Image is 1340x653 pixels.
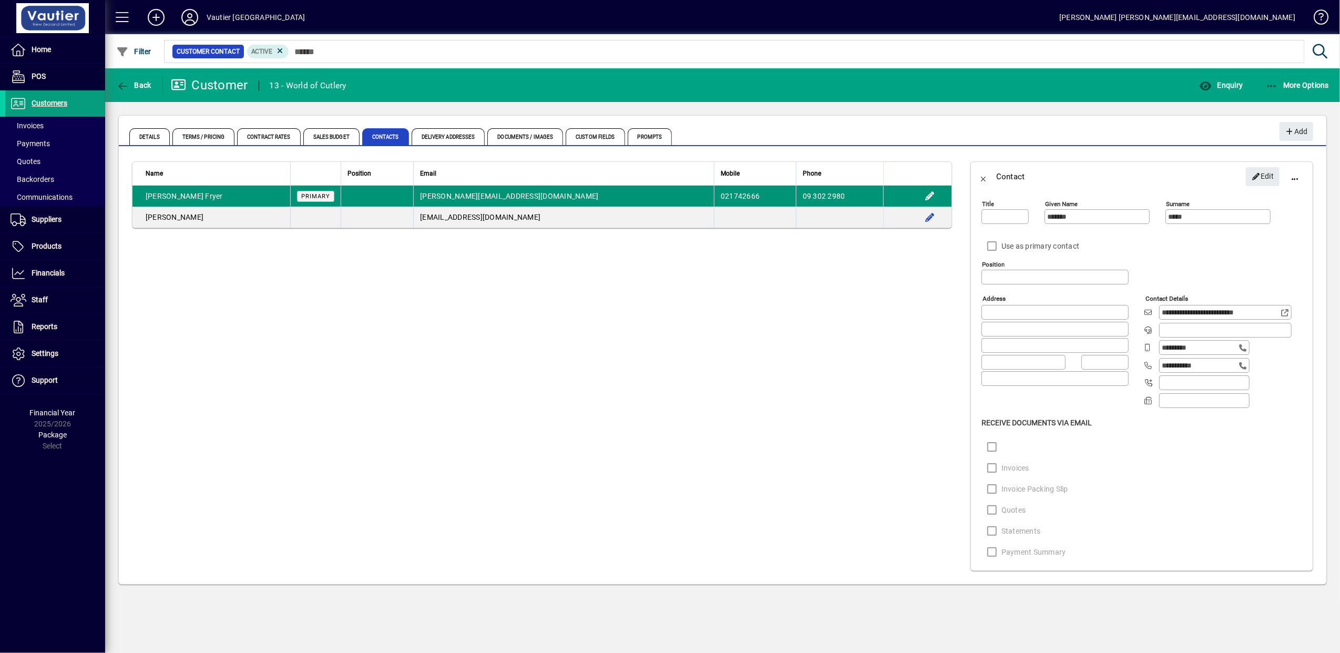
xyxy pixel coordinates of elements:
span: Package [38,431,67,439]
span: Delivery Addresses [412,128,485,145]
a: POS [5,64,105,90]
span: 09 302 2980 [803,192,845,200]
span: Edit [1252,168,1274,185]
span: Reports [32,322,57,331]
app-page-header-button: Back [105,76,163,95]
button: Enquiry [1196,76,1245,95]
span: Financials [32,269,65,277]
span: [EMAIL_ADDRESS][DOMAIN_NAME] [420,213,540,221]
span: Add [1285,123,1307,140]
span: Terms / Pricing [172,128,235,145]
button: Add [1280,122,1313,141]
span: 021742666 [721,192,760,200]
span: Active [251,48,273,55]
div: Position [347,168,407,179]
button: Profile [173,8,207,27]
mat-label: Title [982,200,994,208]
span: Filter [116,47,151,56]
span: Support [32,376,58,384]
a: Backorders [5,170,105,188]
button: Back [971,164,996,189]
a: Products [5,233,105,260]
button: More options [1282,164,1307,189]
span: POS [32,72,46,80]
span: Settings [32,349,58,358]
span: Customer Contact [177,46,240,57]
a: Support [5,368,105,394]
span: Receive Documents Via Email [981,419,1092,427]
span: [PERSON_NAME] [146,192,203,200]
span: [PERSON_NAME][EMAIL_ADDRESS][DOMAIN_NAME] [420,192,598,200]
button: More Options [1263,76,1332,95]
span: Name [146,168,163,179]
a: Home [5,37,105,63]
span: Suppliers [32,215,62,223]
mat-chip: Activation Status: Active [247,45,289,58]
span: Back [116,81,151,89]
span: [PERSON_NAME] [146,213,203,221]
span: Prompts [628,128,672,145]
div: Email [420,168,708,179]
span: Staff [32,295,48,304]
a: Settings [5,341,105,367]
span: Sales Budget [303,128,360,145]
button: Filter [114,42,154,61]
span: Customers [32,99,67,107]
span: Position [347,168,371,179]
a: Quotes [5,152,105,170]
div: Contact [996,168,1025,185]
span: Phone [803,168,821,179]
div: [PERSON_NAME] [PERSON_NAME][EMAIL_ADDRESS][DOMAIN_NAME] [1059,9,1295,26]
span: Backorders [11,175,54,183]
span: Financial Year [30,409,76,417]
div: Customer [171,77,248,94]
span: Fryer [206,192,223,200]
span: Contract Rates [237,128,300,145]
span: Communications [11,193,73,201]
span: Custom Fields [566,128,625,145]
a: Knowledge Base [1306,2,1327,36]
a: Staff [5,287,105,313]
div: Name [146,168,284,179]
span: Products [32,242,62,250]
span: Mobile [721,168,740,179]
span: Enquiry [1199,81,1243,89]
div: Mobile [721,168,790,179]
button: Add [139,8,173,27]
button: Edit [922,209,938,226]
span: More Options [1265,81,1329,89]
span: Invoices [11,121,44,130]
span: Payments [11,139,50,148]
a: Financials [5,260,105,287]
a: Reports [5,314,105,340]
mat-label: Surname [1166,200,1190,208]
div: Vautier [GEOGRAPHIC_DATA] [207,9,305,26]
span: Documents / Images [487,128,563,145]
span: Contacts [362,128,409,145]
button: Back [114,76,154,95]
span: Home [32,45,51,54]
div: Phone [803,168,877,179]
span: Quotes [11,157,40,166]
span: Email [420,168,436,179]
a: Payments [5,135,105,152]
a: Suppliers [5,207,105,233]
a: Communications [5,188,105,206]
mat-label: Given name [1045,200,1078,208]
a: Invoices [5,117,105,135]
div: 13 - World of Cutlery [270,77,346,94]
mat-label: Position [982,261,1005,268]
span: Details [129,128,170,145]
button: Edit [922,188,938,205]
button: Edit [1246,167,1280,186]
span: Primary [301,193,330,200]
